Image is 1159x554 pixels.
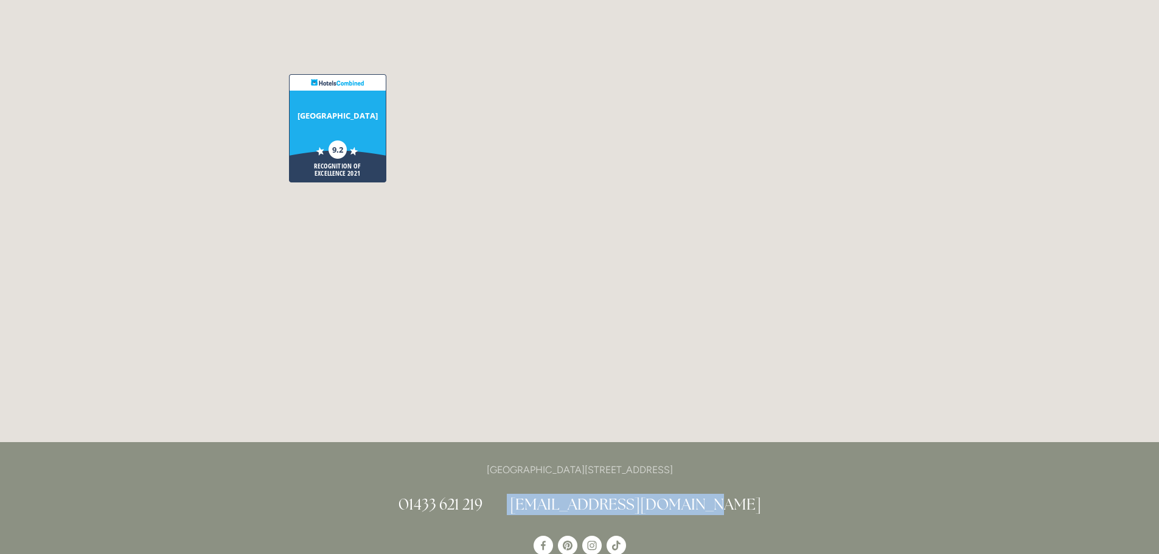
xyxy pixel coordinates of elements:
[299,162,377,177] span: RECOGNITION OF EXCELLENCE 2021
[399,494,482,514] a: 01433 621 219
[332,146,344,153] span: 9.2
[289,462,871,478] p: [GEOGRAPHIC_DATA][STREET_ADDRESS]
[293,95,383,136] a: [GEOGRAPHIC_DATA]
[510,494,761,514] a: [EMAIL_ADDRESS][DOMAIN_NAME]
